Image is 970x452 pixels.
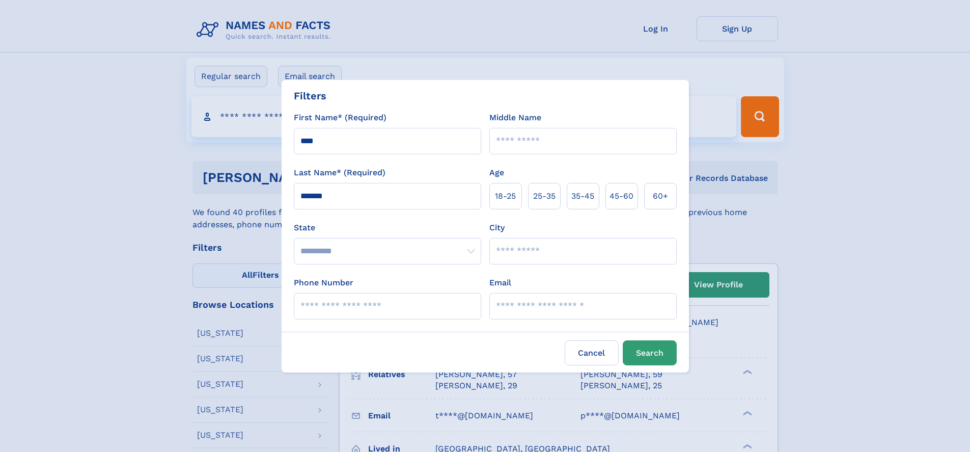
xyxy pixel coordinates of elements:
label: City [489,222,505,234]
label: First Name* (Required) [294,112,386,124]
span: 25‑35 [533,190,556,202]
label: Cancel [565,340,619,365]
label: Phone Number [294,277,353,289]
label: State [294,222,481,234]
button: Search [623,340,677,365]
label: Age [489,167,504,179]
span: 60+ [653,190,668,202]
span: 35‑45 [571,190,594,202]
label: Email [489,277,511,289]
div: Filters [294,88,326,103]
span: 18‑25 [495,190,516,202]
label: Middle Name [489,112,541,124]
label: Last Name* (Required) [294,167,385,179]
span: 45‑60 [609,190,633,202]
